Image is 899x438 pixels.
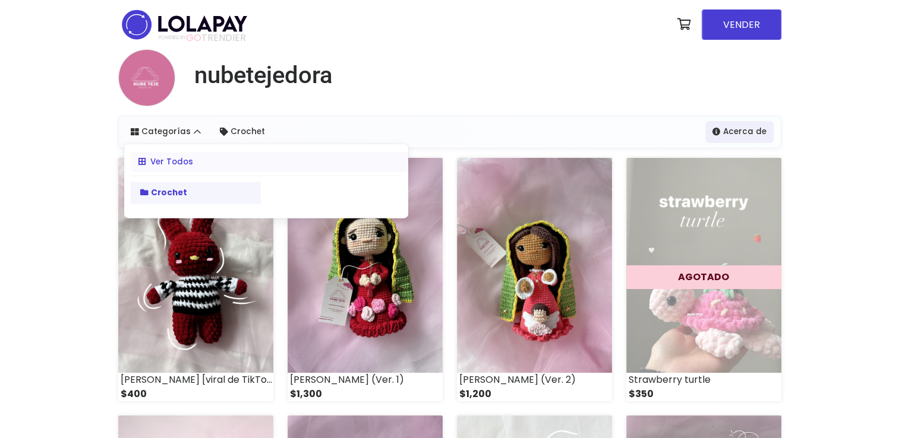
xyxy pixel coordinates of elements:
span: TRENDIER [159,33,246,43]
a: [PERSON_NAME] [viral de TikTok] $400 [118,158,273,401]
div: Categorías [124,144,409,218]
span: GO [186,31,201,45]
span: POWERED BY [159,34,186,41]
div: $350 [626,387,781,401]
div: $1,200 [457,387,612,401]
a: Acerca de [705,121,774,142]
a: Crochet [131,182,261,204]
a: [PERSON_NAME] (Ver. 1) $1,300 [288,158,443,401]
a: Crochet [213,121,272,142]
div: $1,300 [288,387,443,401]
h1: nubetejedora [194,61,333,90]
a: Ver Todos [131,153,415,172]
div: $400 [118,387,273,401]
a: nubetejedora [185,61,333,90]
div: AGOTADO [626,265,781,289]
img: small_1726450975921.jpeg [626,158,781,373]
img: small_1743435623435.jpeg [118,158,273,373]
strong: Crochet [151,187,187,198]
a: [PERSON_NAME] (Ver. 2) $1,200 [457,158,612,401]
div: [PERSON_NAME] (Ver. 2) [457,373,612,387]
img: logo [118,6,251,43]
a: Categorías [124,121,209,142]
img: small_1727181918516.jpeg [288,158,443,373]
a: AGOTADO Strawberry turtle $350 [626,158,781,401]
div: Strawberry turtle [626,373,781,387]
div: [PERSON_NAME] [viral de TikTok] [118,373,273,387]
img: small_1727181705895.jpeg [457,158,612,373]
div: [PERSON_NAME] (Ver. 1) [288,373,443,387]
img: small.png [118,49,175,106]
a: VENDER [702,9,781,40]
